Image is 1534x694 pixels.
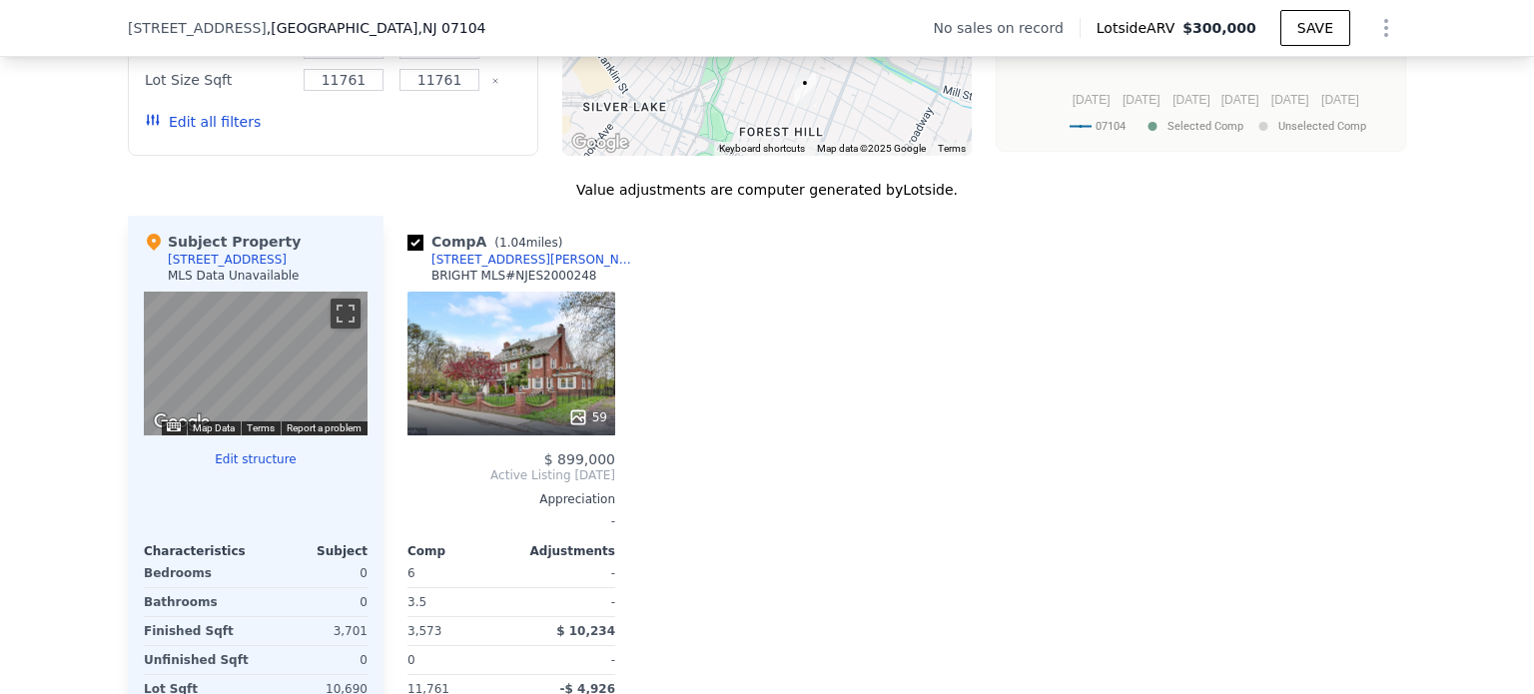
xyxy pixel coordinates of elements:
text: [DATE] [1321,93,1359,107]
a: [STREET_ADDRESS][PERSON_NAME] [407,252,639,268]
span: 1.04 [499,236,526,250]
button: Toggle fullscreen view [331,299,361,329]
img: Google [149,409,215,435]
div: [STREET_ADDRESS] [168,252,287,268]
span: , NJ 07104 [417,20,485,36]
button: SAVE [1280,10,1350,46]
span: 0 [407,653,415,667]
div: Unfinished Sqft [144,646,252,674]
a: Report a problem [287,422,362,433]
div: Bedrooms [144,559,252,587]
span: $300,000 [1182,20,1256,36]
span: ( miles) [486,236,570,250]
span: Map data ©2025 Google [817,143,926,154]
div: - [515,559,615,587]
button: Edit all filters [145,112,261,132]
span: , [GEOGRAPHIC_DATA] [267,18,486,38]
a: Terms [938,143,966,154]
div: Subject [256,543,368,559]
text: [DATE] [1271,93,1309,107]
span: 3,573 [407,624,441,638]
span: 6 [407,566,415,580]
text: [DATE] [1221,93,1259,107]
div: Characteristics [144,543,256,559]
button: Show Options [1366,8,1406,48]
div: - [407,507,615,535]
div: Value adjustments are computer generated by Lotside . [128,180,1406,200]
div: 0 [260,646,368,674]
span: [STREET_ADDRESS] [128,18,267,38]
div: 3.5 [407,588,507,616]
div: 3,701 [260,617,368,645]
span: $ 899,000 [544,451,615,467]
div: Comp [407,543,511,559]
button: Keyboard shortcuts [719,142,805,156]
div: MLS Data Unavailable [168,268,300,284]
a: Open this area in Google Maps (opens a new window) [149,409,215,435]
span: $ 10,234 [556,624,615,638]
span: Lotside ARV [1097,18,1182,38]
div: Finished Sqft [144,617,252,645]
div: Street View [144,292,368,435]
div: Bathrooms [144,588,252,616]
div: [STREET_ADDRESS][PERSON_NAME] [431,252,639,268]
a: Open this area in Google Maps (opens a new window) [567,130,633,156]
span: Active Listing [DATE] [407,467,615,483]
div: 59 [568,407,607,427]
div: BRIGHT MLS # NJES2000248 [431,268,596,284]
text: [DATE] [1073,93,1111,107]
text: Selected Comp [1167,120,1243,133]
div: 229 Montclair Ave # 233 [786,65,824,115]
div: No sales on record [934,18,1080,38]
a: Terms [247,422,275,433]
div: 0 [260,588,368,616]
button: Map Data [193,421,235,435]
text: 07104 [1096,120,1126,133]
div: Lot Size Sqft [145,66,292,94]
button: Edit structure [144,451,368,467]
div: Comp A [407,232,570,252]
button: Keyboard shortcuts [167,422,181,431]
div: 0 [260,559,368,587]
text: [DATE] [1123,93,1160,107]
div: Map [144,292,368,435]
div: Appreciation [407,491,615,507]
div: Subject Property [144,232,301,252]
img: Google [567,130,633,156]
div: - [515,646,615,674]
div: - [515,588,615,616]
button: Clear [491,77,499,85]
div: Adjustments [511,543,615,559]
text: [DATE] [1172,93,1210,107]
text: Unselected Comp [1278,120,1366,133]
